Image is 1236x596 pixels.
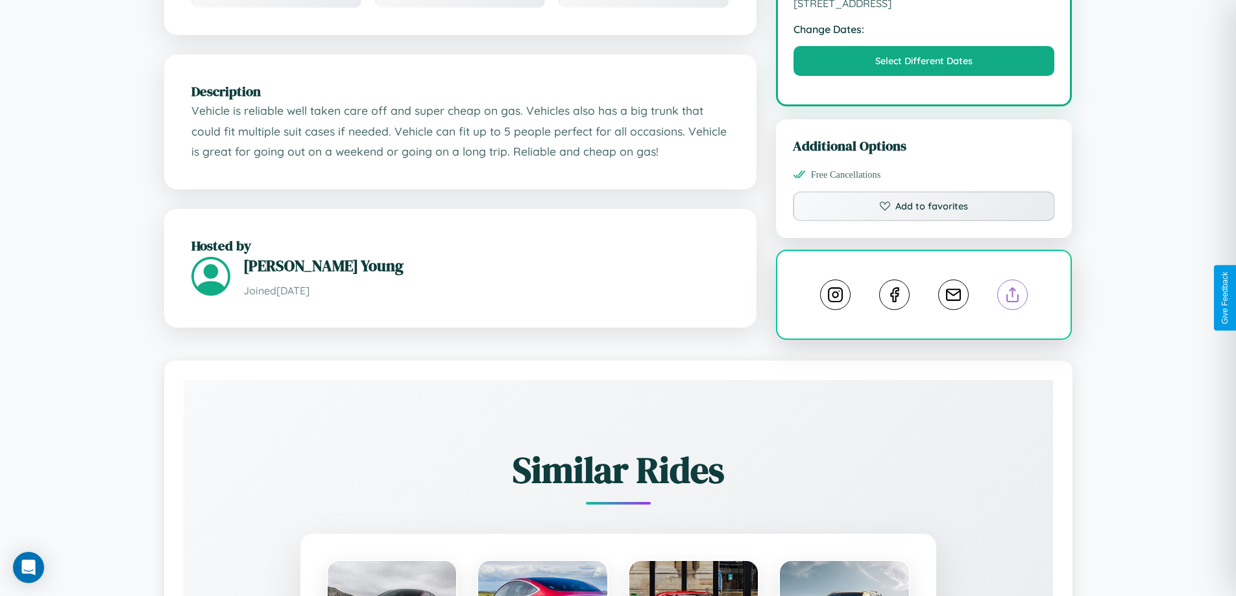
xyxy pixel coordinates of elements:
p: Vehicle is reliable well taken care off and super cheap on gas. Vehicles also has a big trunk tha... [191,101,729,162]
div: Give Feedback [1220,272,1230,324]
h2: Description [191,82,729,101]
p: Joined [DATE] [243,281,729,300]
span: Free Cancellations [811,169,881,180]
h3: Additional Options [793,136,1056,155]
h2: Similar Rides [229,445,1008,495]
div: Open Intercom Messenger [13,552,44,583]
button: Select Different Dates [794,46,1055,76]
strong: Change Dates: [794,23,1055,36]
h3: [PERSON_NAME] Young [243,255,729,276]
button: Add to favorites [793,191,1056,221]
h2: Hosted by [191,236,729,255]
